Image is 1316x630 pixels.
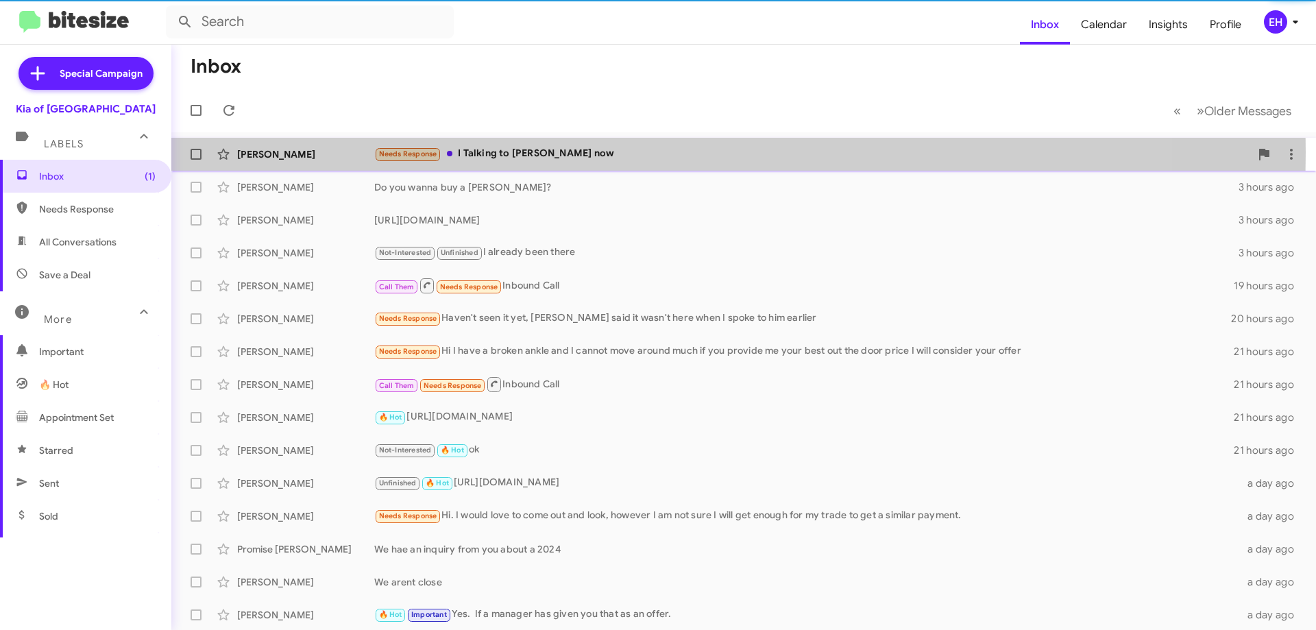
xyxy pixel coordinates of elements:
[191,56,241,77] h1: Inbox
[1239,476,1305,490] div: a day ago
[411,610,447,619] span: Important
[39,268,90,282] span: Save a Deal
[379,478,417,487] span: Unfinished
[237,509,374,523] div: [PERSON_NAME]
[39,169,156,183] span: Inbox
[39,235,117,249] span: All Conversations
[379,511,437,520] span: Needs Response
[1189,97,1300,125] button: Next
[374,442,1234,458] div: ok
[374,311,1231,326] div: Haven't seen it yet, [PERSON_NAME] said it wasn't here when I spoke to him earlier
[1239,575,1305,589] div: a day ago
[1234,279,1305,293] div: 19 hours ago
[1204,104,1291,119] span: Older Messages
[1231,312,1305,326] div: 20 hours ago
[60,66,143,80] span: Special Campaign
[19,57,154,90] a: Special Campaign
[441,446,464,455] span: 🔥 Hot
[374,245,1239,261] div: I already been there
[1165,97,1189,125] button: Previous
[379,282,415,291] span: Call Them
[379,248,432,257] span: Not-Interested
[237,608,374,622] div: [PERSON_NAME]
[379,347,437,356] span: Needs Response
[237,312,374,326] div: [PERSON_NAME]
[237,444,374,457] div: [PERSON_NAME]
[237,279,374,293] div: [PERSON_NAME]
[237,180,374,194] div: [PERSON_NAME]
[1166,97,1300,125] nav: Page navigation example
[237,476,374,490] div: [PERSON_NAME]
[379,314,437,323] span: Needs Response
[379,610,402,619] span: 🔥 Hot
[374,343,1234,359] div: Hi I have a broken ankle and I cannot move around much if you provide me your best out the door p...
[237,378,374,391] div: [PERSON_NAME]
[1264,10,1287,34] div: EH
[379,446,432,455] span: Not-Interested
[1020,5,1070,45] a: Inbox
[237,213,374,227] div: [PERSON_NAME]
[44,138,84,150] span: Labels
[1239,246,1305,260] div: 3 hours ago
[374,575,1239,589] div: We arent close
[374,508,1239,524] div: Hi. I would love to come out and look, however I am not sure I will get enough for my trade to ge...
[39,476,59,490] span: Sent
[166,5,454,38] input: Search
[237,345,374,359] div: [PERSON_NAME]
[39,202,156,216] span: Needs Response
[374,607,1239,622] div: Yes. If a manager has given you that as an offer.
[1138,5,1199,45] a: Insights
[1239,542,1305,556] div: a day ago
[374,409,1234,425] div: [URL][DOMAIN_NAME]
[1252,10,1301,34] button: EH
[237,411,374,424] div: [PERSON_NAME]
[1199,5,1252,45] a: Profile
[39,444,73,457] span: Starred
[145,169,156,183] span: (1)
[374,180,1239,194] div: Do you wanna buy a [PERSON_NAME]?
[16,102,156,116] div: Kia of [GEOGRAPHIC_DATA]
[1070,5,1138,45] a: Calendar
[39,509,58,523] span: Sold
[424,381,482,390] span: Needs Response
[39,345,156,359] span: Important
[237,147,374,161] div: [PERSON_NAME]
[374,213,1239,227] div: [URL][DOMAIN_NAME]
[440,282,498,291] span: Needs Response
[1234,444,1305,457] div: 21 hours ago
[374,475,1239,491] div: [URL][DOMAIN_NAME]
[237,575,374,589] div: [PERSON_NAME]
[379,413,402,422] span: 🔥 Hot
[426,478,449,487] span: 🔥 Hot
[1234,345,1305,359] div: 21 hours ago
[441,248,478,257] span: Unfinished
[1239,509,1305,523] div: a day ago
[374,376,1234,393] div: Inbound Call
[1234,411,1305,424] div: 21 hours ago
[1197,102,1204,119] span: »
[374,542,1239,556] div: We hae an inquiry from you about a 2024
[374,146,1250,162] div: I Talking to [PERSON_NAME] now
[1239,608,1305,622] div: a day ago
[44,313,72,326] span: More
[1239,180,1305,194] div: 3 hours ago
[39,378,69,391] span: 🔥 Hot
[374,277,1234,294] div: Inbound Call
[237,542,374,556] div: Promise [PERSON_NAME]
[1234,378,1305,391] div: 21 hours ago
[1173,102,1181,119] span: «
[237,246,374,260] div: [PERSON_NAME]
[379,381,415,390] span: Call Them
[379,149,437,158] span: Needs Response
[39,411,114,424] span: Appointment Set
[1239,213,1305,227] div: 3 hours ago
